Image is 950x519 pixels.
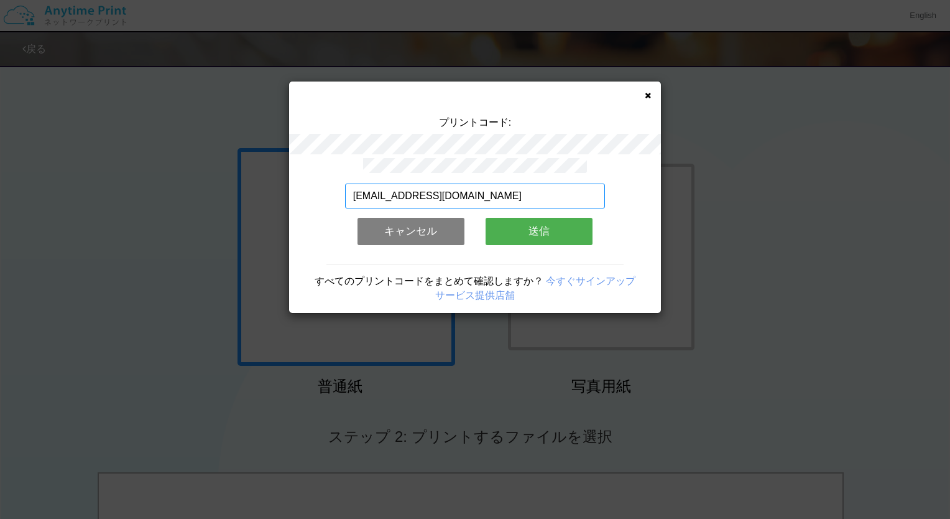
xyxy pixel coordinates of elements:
span: プリントコード: [439,117,511,128]
a: 今すぐサインアップ [546,276,635,286]
button: 送信 [486,218,593,245]
a: サービス提供店舗 [435,290,515,301]
input: メールアドレス [345,184,606,208]
button: キャンセル [357,218,464,245]
span: すべてのプリントコードをまとめて確認しますか？ [315,276,543,286]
